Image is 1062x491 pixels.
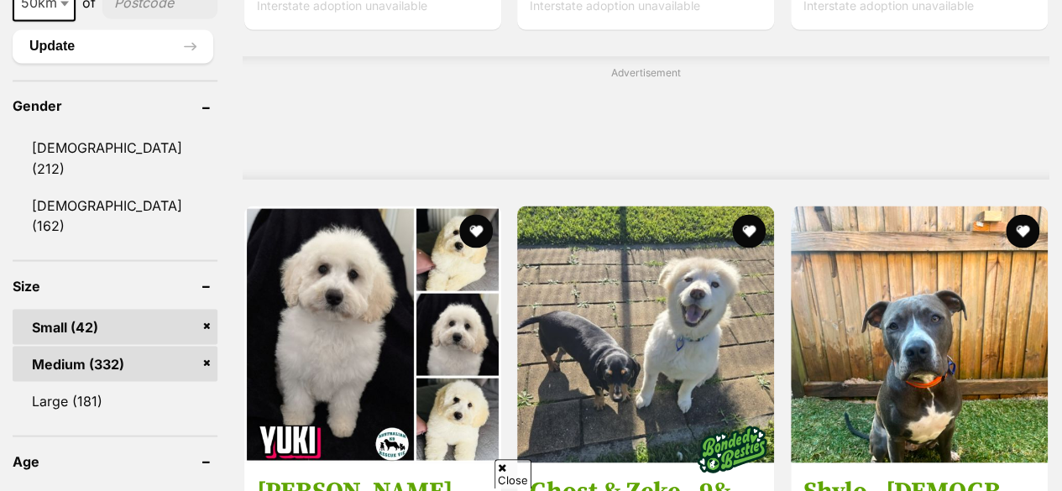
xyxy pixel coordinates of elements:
[13,130,217,185] a: [DEMOGRAPHIC_DATA] (212)
[494,459,531,488] span: Close
[13,98,217,113] header: Gender
[691,407,775,491] img: bonded besties
[733,214,766,248] button: favourite
[13,187,217,243] a: [DEMOGRAPHIC_DATA] (162)
[13,29,213,63] button: Update
[244,206,501,462] img: Yuki - Bichon Frise Dog
[13,278,217,293] header: Size
[243,56,1049,179] div: Advertisement
[13,383,217,418] a: Large (181)
[13,346,217,381] a: Medium (332)
[13,309,217,344] a: Small (42)
[517,206,774,462] img: Ghost & Zeke - 9&7 YO Spitz & Dachshund - Japanese Spitz x Dachshund Dog
[791,206,1048,462] img: Shylo - 1 Year Old American Staffy X - American Staffordshire Terrier Dog
[459,214,493,248] button: favourite
[1006,214,1039,248] button: favourite
[13,453,217,468] header: Age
